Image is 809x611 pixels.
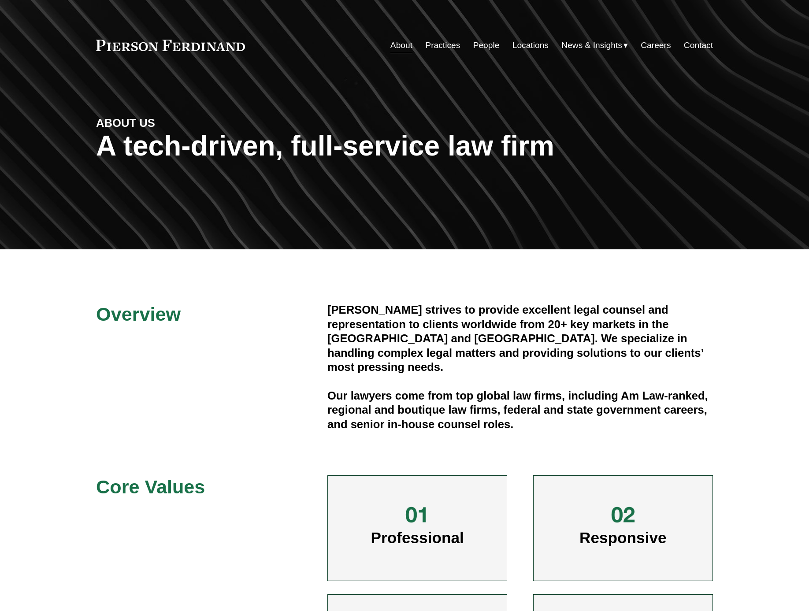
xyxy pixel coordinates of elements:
[561,38,622,53] span: News & Insights
[684,37,713,54] a: Contact
[473,37,500,54] a: People
[96,117,155,129] strong: ABOUT US
[579,529,667,546] span: Responsive
[96,130,713,162] h1: A tech-driven, full-service law firm
[425,37,460,54] a: Practices
[327,303,713,374] h4: [PERSON_NAME] strives to provide excellent legal counsel and representation to clients worldwide ...
[96,304,181,325] span: Overview
[641,37,671,54] a: Careers
[96,476,205,497] span: Core Values
[371,529,464,546] span: Professional
[512,37,549,54] a: Locations
[327,389,713,431] h4: Our lawyers come from top global law firms, including Am Law-ranked, regional and boutique law fi...
[390,37,412,54] a: About
[561,37,628,54] a: folder dropdown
